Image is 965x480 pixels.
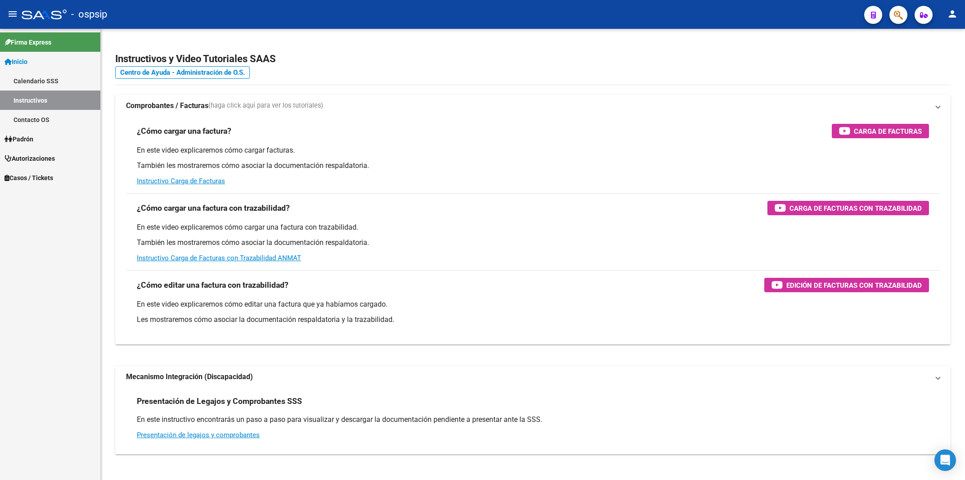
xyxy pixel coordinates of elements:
[7,9,18,19] mat-icon: menu
[767,201,929,215] button: Carga de Facturas con Trazabilidad
[137,177,225,185] a: Instructivo Carga de Facturas
[115,50,951,68] h2: Instructivos y Video Tutoriales SAAS
[137,279,289,291] h3: ¿Cómo editar una factura con trazabilidad?
[764,278,929,292] button: Edición de Facturas con Trazabilidad
[115,388,951,454] div: Mecanismo Integración (Discapacidad)
[137,315,929,325] p: Les mostraremos cómo asociar la documentación respaldatoria y la trazabilidad.
[208,101,323,111] span: (haga click aquí para ver los tutoriales)
[5,37,51,47] span: Firma Express
[137,299,929,309] p: En este video explicaremos cómo editar una factura que ya habíamos cargado.
[934,449,956,471] div: Open Intercom Messenger
[137,161,929,171] p: También les mostraremos cómo asociar la documentación respaldatoria.
[137,395,302,408] h3: Presentación de Legajos y Comprobantes SSS
[115,117,951,344] div: Comprobantes / Facturas(haga click aquí para ver los tutoriales)
[115,366,951,388] mat-expansion-panel-header: Mecanismo Integración (Discapacidad)
[137,202,290,214] h3: ¿Cómo cargar una factura con trazabilidad?
[789,203,922,214] span: Carga de Facturas con Trazabilidad
[832,124,929,138] button: Carga de Facturas
[5,134,33,144] span: Padrón
[5,154,55,163] span: Autorizaciones
[5,57,27,67] span: Inicio
[137,415,929,425] p: En este instructivo encontrarás un paso a paso para visualizar y descargar la documentación pendi...
[137,125,231,137] h3: ¿Cómo cargar una factura?
[126,372,253,382] strong: Mecanismo Integración (Discapacidad)
[126,101,208,111] strong: Comprobantes / Facturas
[137,431,260,439] a: Presentación de legajos y comprobantes
[786,280,922,291] span: Edición de Facturas con Trazabilidad
[137,222,929,232] p: En este video explicaremos cómo cargar una factura con trazabilidad.
[71,5,107,24] span: - ospsip
[854,126,922,137] span: Carga de Facturas
[115,95,951,117] mat-expansion-panel-header: Comprobantes / Facturas(haga click aquí para ver los tutoriales)
[5,173,53,183] span: Casos / Tickets
[115,66,250,79] a: Centro de Ayuda - Administración de O.S.
[947,9,958,19] mat-icon: person
[137,238,929,248] p: También les mostraremos cómo asociar la documentación respaldatoria.
[137,145,929,155] p: En este video explicaremos cómo cargar facturas.
[137,254,301,262] a: Instructivo Carga de Facturas con Trazabilidad ANMAT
